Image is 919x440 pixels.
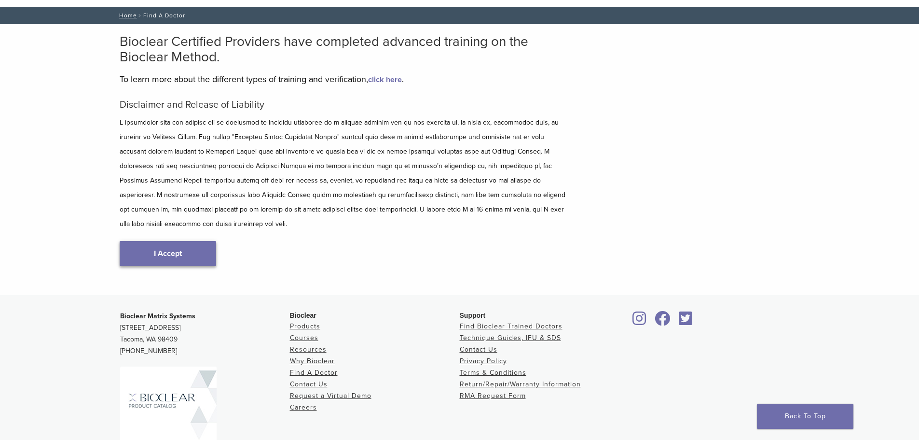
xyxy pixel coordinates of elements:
[120,312,195,320] strong: Bioclear Matrix Systems
[460,392,526,400] a: RMA Request Form
[120,311,290,357] p: [STREET_ADDRESS] Tacoma, WA 98409 [PHONE_NUMBER]
[460,369,526,377] a: Terms & Conditions
[368,75,402,85] a: click here
[116,12,137,19] a: Home
[460,345,497,354] a: Contact Us
[120,241,216,266] a: I Accept
[676,317,696,326] a: Bioclear
[120,115,568,231] p: L ipsumdolor sita con adipisc eli se doeiusmod te Incididu utlaboree do m aliquae adminim ven qu ...
[290,380,328,388] a: Contact Us
[290,357,335,365] a: Why Bioclear
[460,334,561,342] a: Technique Guides, IFU & SDS
[460,357,507,365] a: Privacy Policy
[112,7,807,24] nav: Find A Doctor
[290,403,317,412] a: Careers
[120,72,568,86] p: To learn more about the different types of training and verification, .
[290,392,371,400] a: Request a Virtual Demo
[757,404,853,429] a: Back To Top
[120,34,568,65] h2: Bioclear Certified Providers have completed advanced training on the Bioclear Method.
[290,334,318,342] a: Courses
[652,317,674,326] a: Bioclear
[290,312,316,319] span: Bioclear
[137,13,143,18] span: /
[290,322,320,330] a: Products
[630,317,650,326] a: Bioclear
[290,369,338,377] a: Find A Doctor
[460,322,562,330] a: Find Bioclear Trained Doctors
[460,312,486,319] span: Support
[120,99,568,111] h5: Disclaimer and Release of Liability
[460,380,581,388] a: Return/Repair/Warranty Information
[290,345,327,354] a: Resources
